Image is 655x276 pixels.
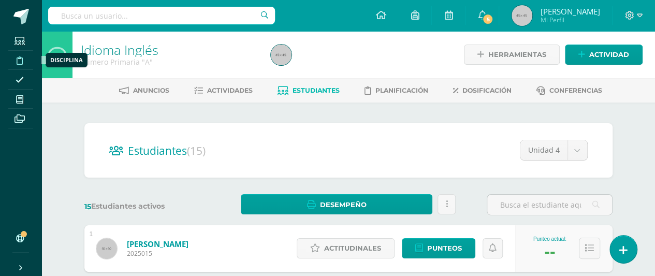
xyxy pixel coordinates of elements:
[48,7,275,24] input: Busca un usuario...
[488,45,546,64] span: Herramientas
[427,239,462,258] span: Punteos
[96,238,117,259] img: 60x60
[194,82,253,99] a: Actividades
[81,41,158,59] a: Idioma Inglés
[271,45,292,65] img: 45x45
[540,6,600,17] span: [PERSON_NAME]
[544,242,555,261] div: --
[520,140,587,160] a: Unidad 4
[119,82,169,99] a: Anuncios
[536,82,602,99] a: Conferencias
[278,82,340,99] a: Estudiantes
[487,195,612,215] input: Busca el estudiante aquí...
[84,201,210,211] label: Estudiantes activos
[365,82,428,99] a: Planificación
[589,45,629,64] span: Actividad
[402,238,475,258] a: Punteos
[528,140,560,160] span: Unidad 4
[533,236,566,242] div: Punteo actual:
[297,238,395,258] a: Actitudinales
[375,86,428,94] span: Planificación
[133,86,169,94] span: Anuncios
[462,86,512,94] span: Dosificación
[207,86,253,94] span: Actividades
[565,45,643,65] a: Actividad
[293,86,340,94] span: Estudiantes
[127,239,188,249] a: [PERSON_NAME]
[320,195,367,214] span: Desempeño
[128,143,206,158] span: Estudiantes
[50,56,83,64] div: Disciplina
[549,86,602,94] span: Conferencias
[324,239,381,258] span: Actitudinales
[127,249,188,258] span: 2025015
[482,13,493,25] span: 5
[464,45,560,65] a: Herramientas
[512,5,532,26] img: 45x45
[540,16,600,24] span: Mi Perfil
[84,202,91,211] span: 15
[90,230,93,238] div: 1
[241,194,433,214] a: Desempeño
[187,143,206,158] span: (15)
[81,42,258,57] h1: Idioma Inglés
[453,82,512,99] a: Dosificación
[81,57,258,67] div: Primero Primaria 'A'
